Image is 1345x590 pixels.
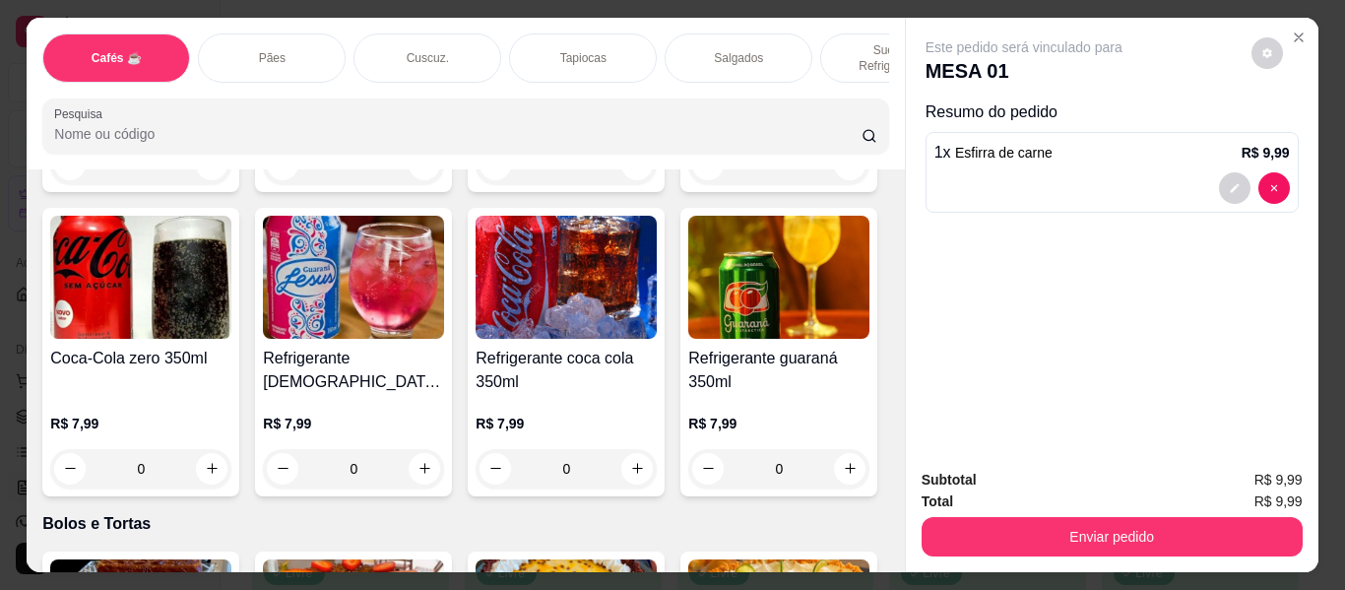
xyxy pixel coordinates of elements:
[926,37,1122,57] p: Este pedido será vinculado para
[560,50,607,66] p: Tapiocas
[476,216,657,339] img: product-image
[50,347,231,370] h4: Coca-Cola zero 350ml
[263,216,444,339] img: product-image
[263,414,444,433] p: R$ 7,99
[50,414,231,433] p: R$ 7,99
[476,347,657,394] h4: Refrigerante coca cola 350ml
[259,50,286,66] p: Pães
[480,453,511,485] button: decrease-product-quantity
[955,145,1053,161] span: Esfirra de carne
[1254,491,1303,512] span: R$ 9,99
[621,453,653,485] button: increase-product-quantity
[922,493,953,509] strong: Total
[692,453,724,485] button: decrease-product-quantity
[837,42,951,74] p: Sucos e Refrigerantes
[263,347,444,394] h4: Refrigerante [DEMOGRAPHIC_DATA] 350ml
[688,216,869,339] img: product-image
[409,453,440,485] button: increase-product-quantity
[54,105,109,122] label: Pesquisa
[54,124,862,144] input: Pesquisa
[54,453,86,485] button: decrease-product-quantity
[267,453,298,485] button: decrease-product-quantity
[476,414,657,433] p: R$ 7,99
[922,517,1303,557] button: Enviar pedido
[688,414,869,433] p: R$ 7,99
[1242,143,1290,163] p: R$ 9,99
[922,472,977,488] strong: Subtotal
[1283,22,1314,53] button: Close
[42,512,888,536] p: Bolos e Tortas
[688,347,869,394] h4: Refrigerante guaraná 350ml
[1258,172,1290,204] button: decrease-product-quantity
[196,453,227,485] button: increase-product-quantity
[1219,172,1250,204] button: decrease-product-quantity
[50,216,231,339] img: product-image
[92,50,142,66] p: Cafés ☕
[934,141,1053,164] p: 1 x
[926,100,1299,124] p: Resumo do pedido
[926,57,1122,85] p: MESA 01
[714,50,763,66] p: Salgados
[834,453,865,485] button: increase-product-quantity
[407,50,449,66] p: Cuscuz.
[1251,37,1283,69] button: decrease-product-quantity
[1254,469,1303,491] span: R$ 9,99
